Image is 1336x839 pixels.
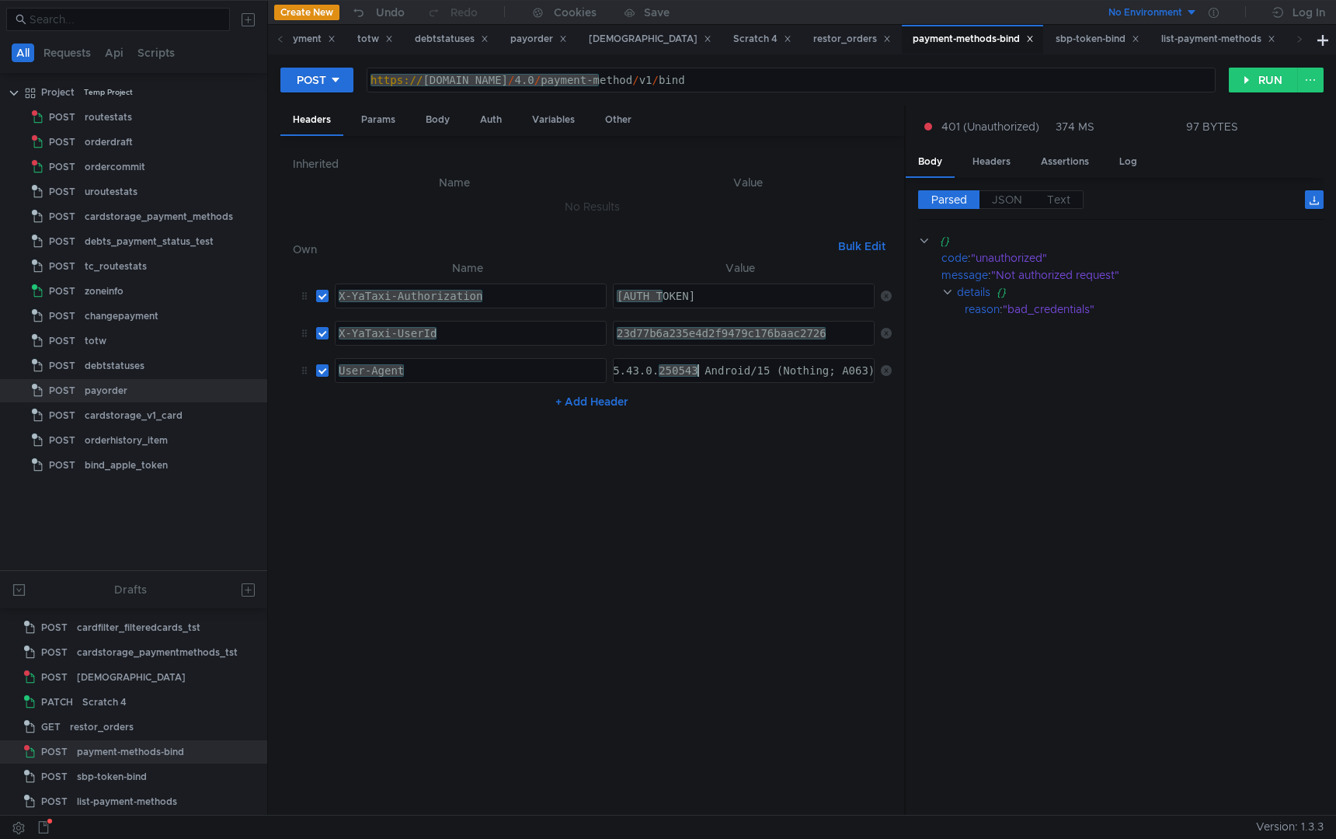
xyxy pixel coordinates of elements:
[1186,120,1238,134] div: 97 BYTES
[357,31,393,47] div: totw
[941,266,1324,284] div: :
[49,255,75,278] span: POST
[114,580,147,599] div: Drafts
[85,379,127,402] div: payorder
[85,180,137,204] div: uroutestats
[1161,31,1275,47] div: list-payment-methods
[30,11,221,28] input: Search...
[77,790,177,813] div: list-payment-methods
[1229,68,1298,92] button: RUN
[451,3,478,22] div: Redo
[77,740,184,764] div: payment-methods-bind
[77,765,147,789] div: sbp-token-bind
[733,31,792,47] div: Scratch 4
[85,230,214,253] div: debts_payment_status_test
[329,259,607,277] th: Name
[1047,193,1070,207] span: Text
[41,740,68,764] span: POST
[41,790,68,813] span: POST
[965,301,1324,318] div: :
[957,284,990,301] div: details
[349,106,408,134] div: Params
[85,454,168,477] div: bind_apple_token
[413,106,462,134] div: Body
[41,765,68,789] span: POST
[1003,301,1304,318] div: "bad_credentials"
[554,3,597,22] div: Cookies
[49,404,75,427] span: POST
[49,280,75,303] span: POST
[1256,816,1324,838] span: Version: 1.3.3
[607,259,875,277] th: Value
[931,193,967,207] span: Parsed
[84,81,133,104] div: Temp Project
[991,266,1304,284] div: "Not authorized request"
[992,193,1022,207] span: JSON
[644,7,670,18] div: Save
[49,329,75,353] span: POST
[41,641,68,664] span: POST
[813,31,891,47] div: restor_orders
[49,454,75,477] span: POST
[297,71,326,89] div: POST
[49,379,75,402] span: POST
[41,715,61,739] span: GET
[49,131,75,154] span: POST
[549,392,635,411] button: + Add Header
[280,106,343,136] div: Headers
[77,666,186,689] div: [DEMOGRAPHIC_DATA]
[41,691,73,714] span: PATCH
[941,249,1324,266] div: :
[49,106,75,129] span: POST
[39,44,96,62] button: Requests
[133,44,179,62] button: Scripts
[85,131,133,154] div: orderdraft
[1108,5,1182,20] div: No Environment
[49,354,75,378] span: POST
[415,31,489,47] div: debtstatuses
[49,155,75,179] span: POST
[941,266,988,284] div: message
[510,31,567,47] div: payorder
[589,31,711,47] div: [DEMOGRAPHIC_DATA]
[49,305,75,328] span: POST
[960,148,1023,176] div: Headers
[832,237,892,256] button: Bulk Edit
[293,240,832,259] h6: Own
[305,173,604,192] th: Name
[77,616,200,639] div: cardfilter_filteredcards_tst
[70,715,134,739] div: restor_orders
[85,255,147,278] div: tc_routestats
[274,5,339,20] button: Create New
[965,301,1000,318] div: reason
[85,155,145,179] div: ordercommit
[339,1,416,24] button: Undo
[85,205,233,228] div: cardstorage_payment_methods
[906,148,955,178] div: Body
[49,230,75,253] span: POST
[468,106,514,134] div: Auth
[49,180,75,204] span: POST
[85,329,106,353] div: totw
[85,429,168,452] div: orderhistory_item
[49,429,75,452] span: POST
[293,155,892,173] h6: Inherited
[85,305,158,328] div: changepayment
[941,249,968,266] div: code
[85,354,144,378] div: debtstatuses
[971,249,1303,266] div: "unauthorized"
[41,616,68,639] span: POST
[1107,148,1150,176] div: Log
[941,118,1039,135] span: 401 (Unauthorized)
[593,106,644,134] div: Other
[12,44,34,62] button: All
[41,81,75,104] div: Project
[1056,31,1139,47] div: sbp-token-bind
[85,106,132,129] div: routestats
[416,1,489,24] button: Redo
[85,280,124,303] div: zoneinfo
[1293,3,1325,22] div: Log In
[940,232,1302,249] div: {}
[1028,148,1101,176] div: Assertions
[280,68,353,92] button: POST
